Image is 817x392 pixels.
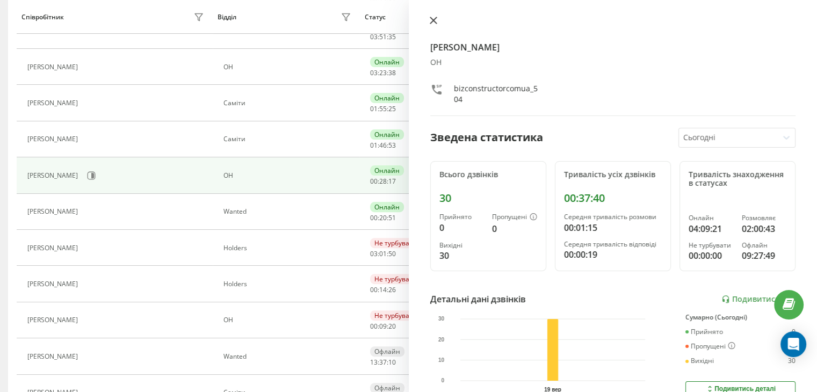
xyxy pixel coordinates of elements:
span: 00 [370,322,378,331]
div: Офлайн [370,346,404,357]
span: 55 [379,104,387,113]
div: Всього дзвінків [439,170,537,179]
span: 51 [379,32,387,41]
span: 26 [388,285,396,294]
div: Вихідні [685,357,714,365]
div: [PERSON_NAME] [27,172,81,179]
div: 0 [492,222,537,235]
div: : : [370,142,396,149]
div: [PERSON_NAME] [27,99,81,107]
div: Співробітник [21,13,64,21]
div: ОН [223,63,354,71]
div: 30 [788,357,796,365]
div: Онлайн [370,57,404,67]
div: 00:01:15 [564,221,662,234]
div: : : [370,286,396,294]
div: Не турбувати [370,274,421,284]
div: Holders [223,280,354,288]
div: [PERSON_NAME] [27,316,81,324]
div: 00:37:40 [564,192,662,205]
div: Wanted [223,208,354,215]
div: Не турбувати [370,310,421,321]
div: 02:00:43 [742,222,786,235]
div: ОН [223,316,354,324]
span: 00 [370,177,378,186]
div: Holders [223,244,354,252]
div: [PERSON_NAME] [27,280,81,288]
div: Розмовляє [742,214,786,222]
div: Open Intercom Messenger [780,331,806,357]
span: 38 [388,68,396,77]
div: ОН [223,27,354,34]
h4: [PERSON_NAME] [430,41,796,54]
span: 46 [379,141,387,150]
div: bizconstructorcomua_504 [454,83,538,105]
span: 03 [370,32,378,41]
div: : : [370,214,396,222]
text: 30 [438,316,445,322]
div: [PERSON_NAME] [27,208,81,215]
div: Статус [365,13,386,21]
div: Пропущені [685,342,735,351]
span: 20 [379,213,387,222]
span: 28 [379,177,387,186]
div: 00:00:00 [689,249,733,262]
span: 03 [370,68,378,77]
div: [PERSON_NAME] [27,63,81,71]
div: Прийнято [439,213,483,221]
div: Онлайн [370,202,404,212]
div: ОН [223,172,354,179]
span: 01 [379,249,387,258]
div: 00:00:19 [564,248,662,261]
div: : : [370,323,396,330]
span: 01 [370,141,378,150]
text: 10 [438,357,445,363]
div: 30 [439,249,483,262]
div: : : [370,250,396,258]
div: 0 [792,328,796,336]
span: 14 [379,285,387,294]
span: 20 [388,322,396,331]
div: Онлайн [370,93,404,103]
div: 04:09:21 [689,222,733,235]
div: Відділ [218,13,236,21]
span: 50 [388,249,396,258]
div: Wanted [223,353,354,360]
span: 17 [388,177,396,186]
div: Середня тривалість відповіді [564,241,662,248]
span: 35 [388,32,396,41]
div: Саміти [223,135,354,143]
text: 0 [441,378,444,383]
span: 25 [388,104,396,113]
div: : : [370,33,396,41]
div: Тривалість усіх дзвінків [564,170,662,179]
a: Подивитись звіт [721,295,796,304]
div: Вихідні [439,242,483,249]
div: Сумарно (Сьогодні) [685,314,796,321]
div: Пропущені [492,213,537,222]
div: Саміти [223,99,354,107]
div: : : [370,178,396,185]
div: Онлайн [689,214,733,222]
span: 00 [370,285,378,294]
span: 00 [370,213,378,222]
div: : : [370,359,396,366]
div: : : [370,69,396,77]
span: 13 [370,358,378,367]
div: [PERSON_NAME] [27,244,81,252]
div: [PERSON_NAME] [27,135,81,143]
div: Онлайн [370,129,404,140]
span: 09 [379,322,387,331]
div: Детальні дані дзвінків [430,293,526,306]
span: 53 [388,141,396,150]
div: Не турбувати [689,242,733,249]
div: 09:27:49 [742,249,786,262]
span: 10 [388,358,396,367]
div: : : [370,105,396,113]
div: Зведена статистика [430,129,543,146]
span: 01 [370,104,378,113]
span: 03 [370,249,378,258]
div: ОН [430,58,796,67]
span: 51 [388,213,396,222]
div: Середня тривалість розмови [564,213,662,221]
